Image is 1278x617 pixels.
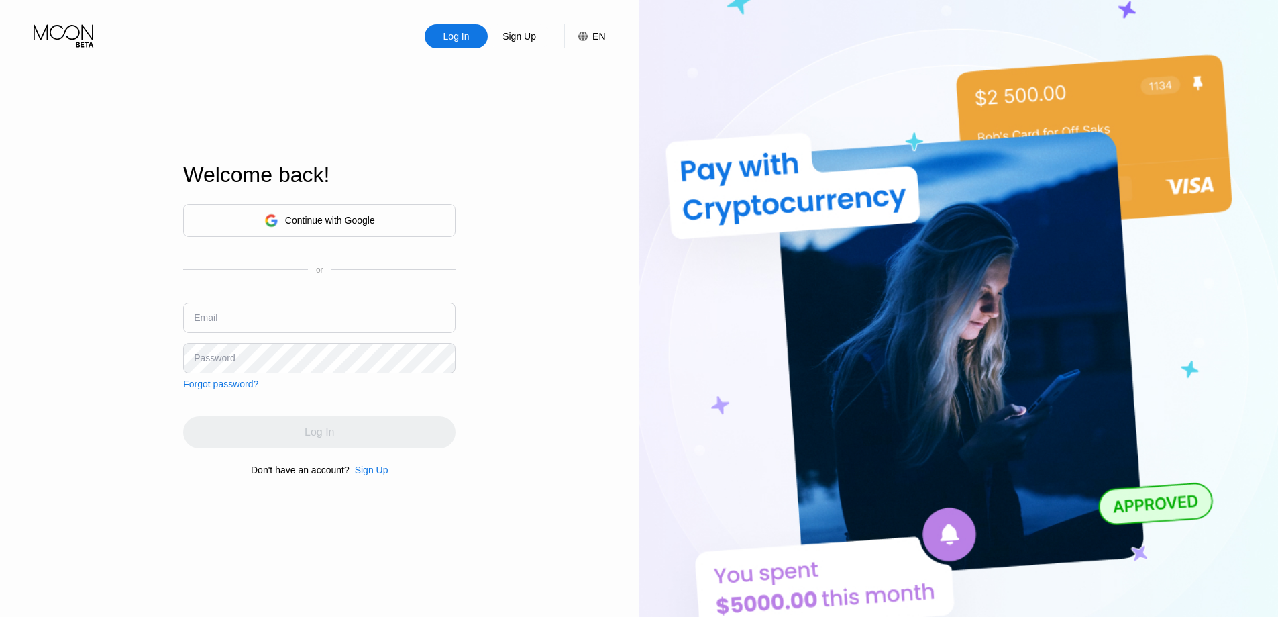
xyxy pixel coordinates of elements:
[316,265,323,275] div: or
[183,379,258,389] div: Forgot password?
[194,352,235,363] div: Password
[350,465,388,475] div: Sign Up
[425,24,488,48] div: Log In
[564,24,605,48] div: EN
[592,31,605,42] div: EN
[183,162,456,187] div: Welcome back!
[183,204,456,237] div: Continue with Google
[501,30,537,43] div: Sign Up
[442,30,471,43] div: Log In
[251,465,350,475] div: Don't have an account?
[488,24,551,48] div: Sign Up
[194,312,217,323] div: Email
[285,215,375,226] div: Continue with Google
[355,465,388,475] div: Sign Up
